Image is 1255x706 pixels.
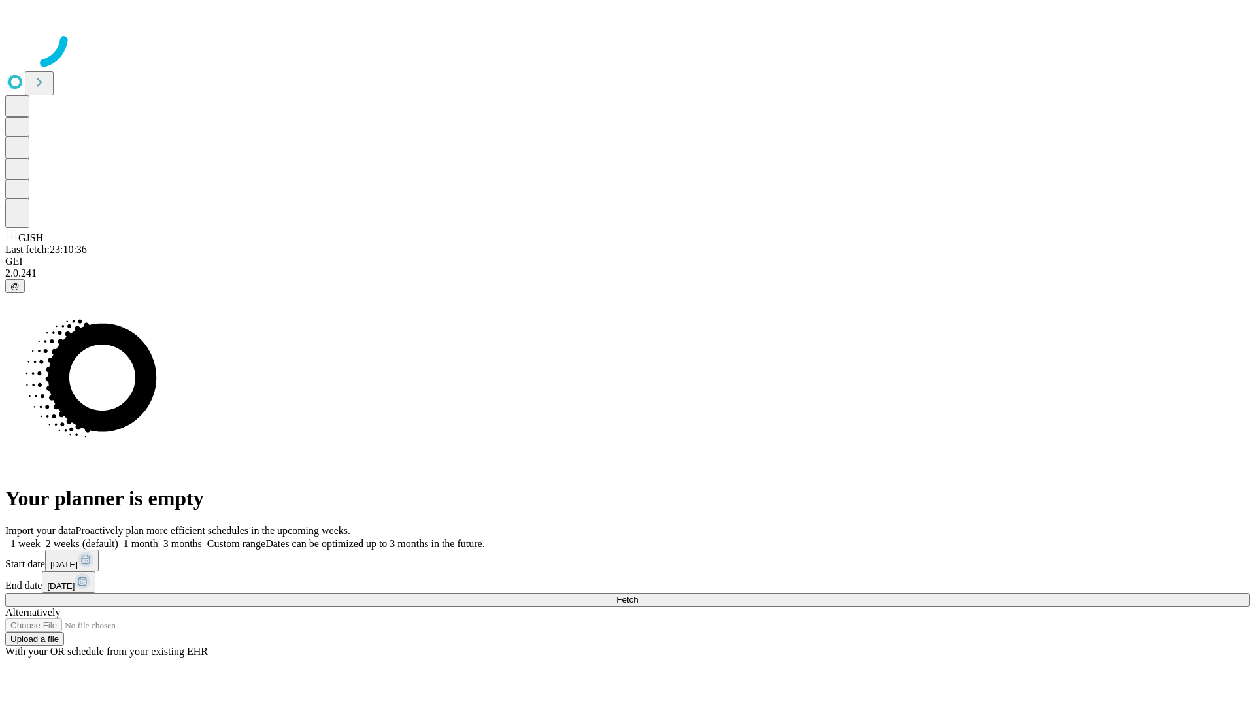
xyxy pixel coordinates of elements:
[5,525,76,536] span: Import your data
[45,550,99,571] button: [DATE]
[46,538,118,549] span: 2 weeks (default)
[18,232,43,243] span: GJSH
[10,281,20,291] span: @
[47,581,75,591] span: [DATE]
[50,560,78,569] span: [DATE]
[76,525,350,536] span: Proactively plan more efficient schedules in the upcoming weeks.
[5,646,208,657] span: With your OR schedule from your existing EHR
[42,571,95,593] button: [DATE]
[124,538,158,549] span: 1 month
[616,595,638,605] span: Fetch
[207,538,265,549] span: Custom range
[5,607,60,618] span: Alternatively
[5,571,1250,593] div: End date
[5,486,1250,511] h1: Your planner is empty
[5,256,1250,267] div: GEI
[5,593,1250,607] button: Fetch
[265,538,484,549] span: Dates can be optimized up to 3 months in the future.
[5,632,64,646] button: Upload a file
[5,244,87,255] span: Last fetch: 23:10:36
[5,267,1250,279] div: 2.0.241
[5,279,25,293] button: @
[5,550,1250,571] div: Start date
[10,538,41,549] span: 1 week
[163,538,202,549] span: 3 months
